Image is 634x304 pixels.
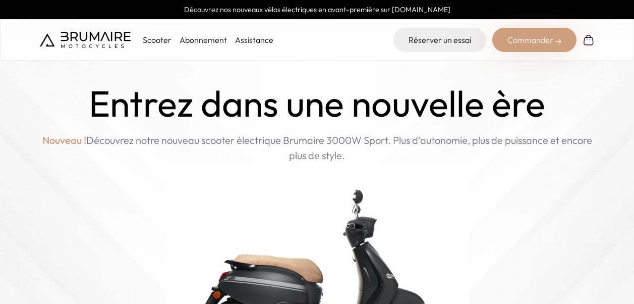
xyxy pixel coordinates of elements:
[40,32,131,48] img: Brumaire Motocycles
[235,35,273,45] a: Assistance
[42,133,86,148] span: Nouveau !
[555,38,561,44] img: right-arrow-2.png
[40,133,595,163] p: Découvrez notre nouveau scooter électrique Brumaire 3000W Sport. Plus d'autonomie, plus de puissa...
[89,83,545,125] h1: Entrez dans une nouvelle ère
[180,35,227,45] a: Abonnement
[583,34,595,46] img: Panier
[393,28,486,52] a: Réserver un essai
[143,34,171,46] p: Scooter
[492,28,577,52] div: Commander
